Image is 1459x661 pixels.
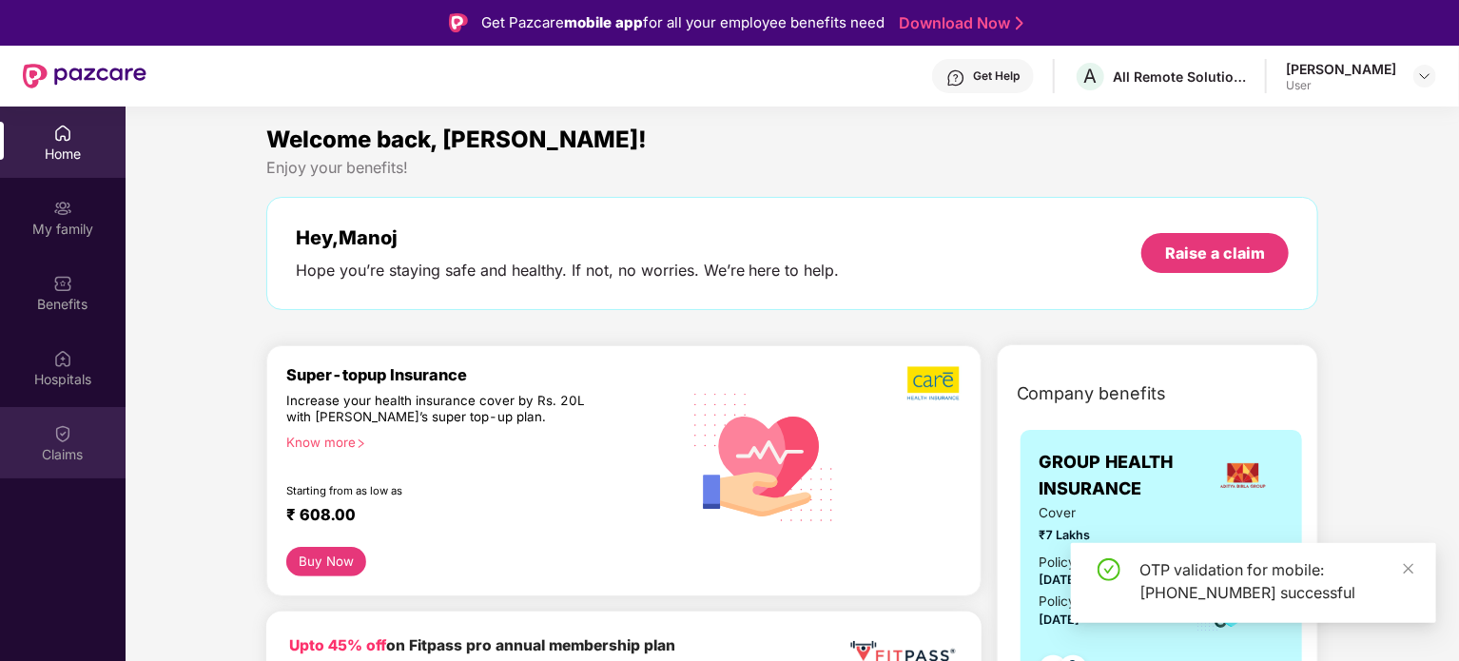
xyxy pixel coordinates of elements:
span: GROUP HEALTH INSURANCE [1040,449,1203,503]
img: svg+xml;base64,PHN2ZyBpZD0iQmVuZWZpdHMiIHhtbG5zPSJodHRwOi8vd3d3LnczLm9yZy8yMDAwL3N2ZyIgd2lkdGg9Ij... [53,274,72,293]
div: Starting from as low as [286,484,599,497]
span: right [356,438,366,449]
div: Enjoy your benefits! [266,158,1319,178]
span: Cover [1040,503,1170,523]
div: ₹ 608.00 [286,505,661,528]
img: svg+xml;base64,PHN2ZyBpZD0iSGVscC0zMngzMiIgeG1sbnM9Imh0dHA6Ly93d3cudzMub3JnLzIwMDAvc3ZnIiB3aWR0aD... [946,68,965,87]
span: [DATE] [1040,573,1080,587]
img: New Pazcare Logo [23,64,146,88]
div: Policy Expiry [1040,592,1118,612]
span: Company benefits [1017,380,1167,407]
div: [PERSON_NAME] [1286,60,1396,78]
span: close [1402,562,1415,575]
div: Know more [286,435,669,448]
img: svg+xml;base64,PHN2ZyBpZD0iRHJvcGRvd24tMzJ4MzIiIHhtbG5zPSJodHRwOi8vd3d3LnczLm9yZy8yMDAwL3N2ZyIgd2... [1417,68,1432,84]
strong: mobile app [564,13,643,31]
img: svg+xml;base64,PHN2ZyB3aWR0aD0iMjAiIGhlaWdodD0iMjAiIHZpZXdCb3g9IjAgMCAyMCAyMCIgZmlsbD0ibm9uZSIgeG... [53,199,72,218]
a: Download Now [899,13,1018,33]
span: [DATE] [1040,612,1080,627]
span: A [1084,65,1098,87]
span: Welcome back, [PERSON_NAME]! [266,126,647,153]
div: Get Help [973,68,1020,84]
img: svg+xml;base64,PHN2ZyBpZD0iSG9tZSIgeG1sbnM9Imh0dHA6Ly93d3cudzMub3JnLzIwMDAvc3ZnIiB3aWR0aD0iMjAiIG... [53,124,72,143]
b: on Fitpass pro annual membership plan [289,636,675,654]
img: b5dec4f62d2307b9de63beb79f102df3.png [907,365,962,401]
span: ₹7 Lakhs [1040,526,1170,545]
div: Hope you’re staying safe and healthy. If not, no worries. We’re here to help. [296,261,840,281]
div: User [1286,78,1396,93]
b: Upto 45% off [289,636,386,654]
img: insurerLogo [1217,450,1269,501]
span: check-circle [1098,558,1120,581]
div: Super-topup Insurance [286,365,680,384]
img: svg+xml;base64,PHN2ZyB4bWxucz0iaHR0cDovL3d3dy53My5vcmcvMjAwMC9zdmciIHhtbG5zOnhsaW5rPSJodHRwOi8vd3... [680,370,849,542]
div: All Remote Solutions Private Limited [1113,68,1246,86]
div: Hey, Manoj [296,226,840,249]
img: Stroke [1016,13,1023,33]
img: svg+xml;base64,PHN2ZyBpZD0iQ2xhaW0iIHhtbG5zPSJodHRwOi8vd3d3LnczLm9yZy8yMDAwL3N2ZyIgd2lkdGg9IjIwIi... [53,424,72,443]
img: Logo [449,13,468,32]
div: Increase your health insurance cover by Rs. 20L with [PERSON_NAME]’s super top-up plan. [286,393,598,427]
div: Get Pazcare for all your employee benefits need [481,11,885,34]
button: Buy Now [286,547,367,576]
img: svg+xml;base64,PHN2ZyBpZD0iSG9zcGl0YWxzIiB4bWxucz0iaHR0cDovL3d3dy53My5vcmcvMjAwMC9zdmciIHdpZHRoPS... [53,349,72,368]
div: OTP validation for mobile: [PHONE_NUMBER] successful [1139,558,1413,604]
div: Policy issued [1040,553,1119,573]
div: Raise a claim [1165,243,1265,263]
